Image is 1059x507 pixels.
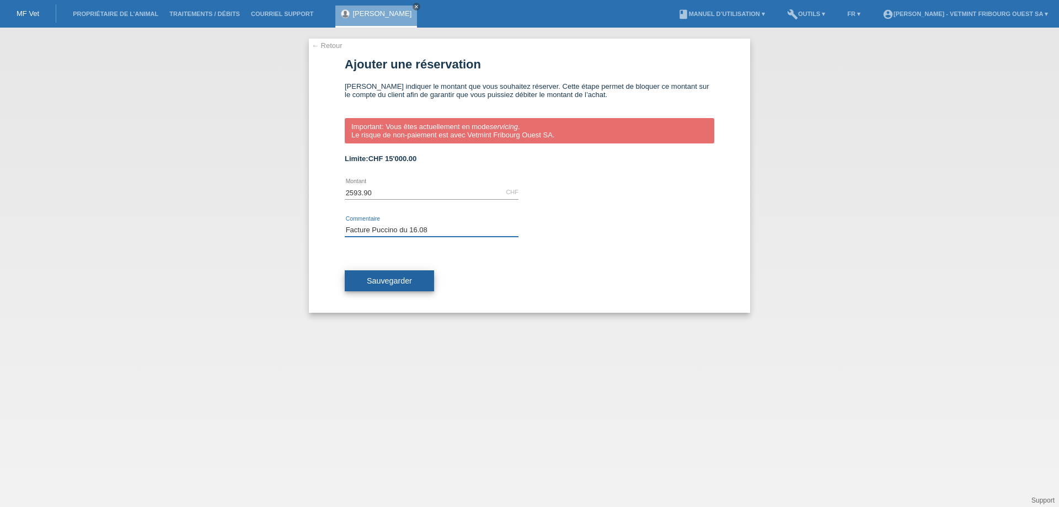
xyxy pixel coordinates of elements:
a: Traitements / débits [164,10,245,17]
button: Sauvegarder [345,270,434,291]
a: [PERSON_NAME] [352,9,411,18]
a: bookManuel d’utilisation ▾ [672,10,771,17]
i: account_circle [882,9,894,20]
a: buildOutils ▾ [782,10,831,17]
i: book [678,9,689,20]
a: account_circle[PERSON_NAME] - Vetmint Fribourg Ouest SA ▾ [877,10,1053,17]
b: Limite: [345,154,416,163]
div: CHF [506,189,518,195]
i: build [787,9,798,20]
a: FR ▾ [842,10,866,17]
h1: Ajouter une réservation [345,57,714,71]
a: ← Retour [312,41,343,50]
a: Support [1031,497,1055,504]
div: [PERSON_NAME] indiquer le montant que vous souhaitez réserver. Cette étape permet de bloquer ce m... [345,82,714,107]
span: CHF 15'000.00 [368,154,417,163]
i: close [414,4,419,9]
a: MF Vet [17,9,39,18]
span: Sauvegarder [367,276,412,285]
a: Courriel Support [245,10,319,17]
i: servicing [490,122,518,131]
a: Propriétaire de l’animal [67,10,164,17]
div: Important: Vous êtes actuellement en mode . Le risque de non-paiement est avec Vetmint Fribourg O... [345,118,714,143]
a: close [413,3,420,10]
